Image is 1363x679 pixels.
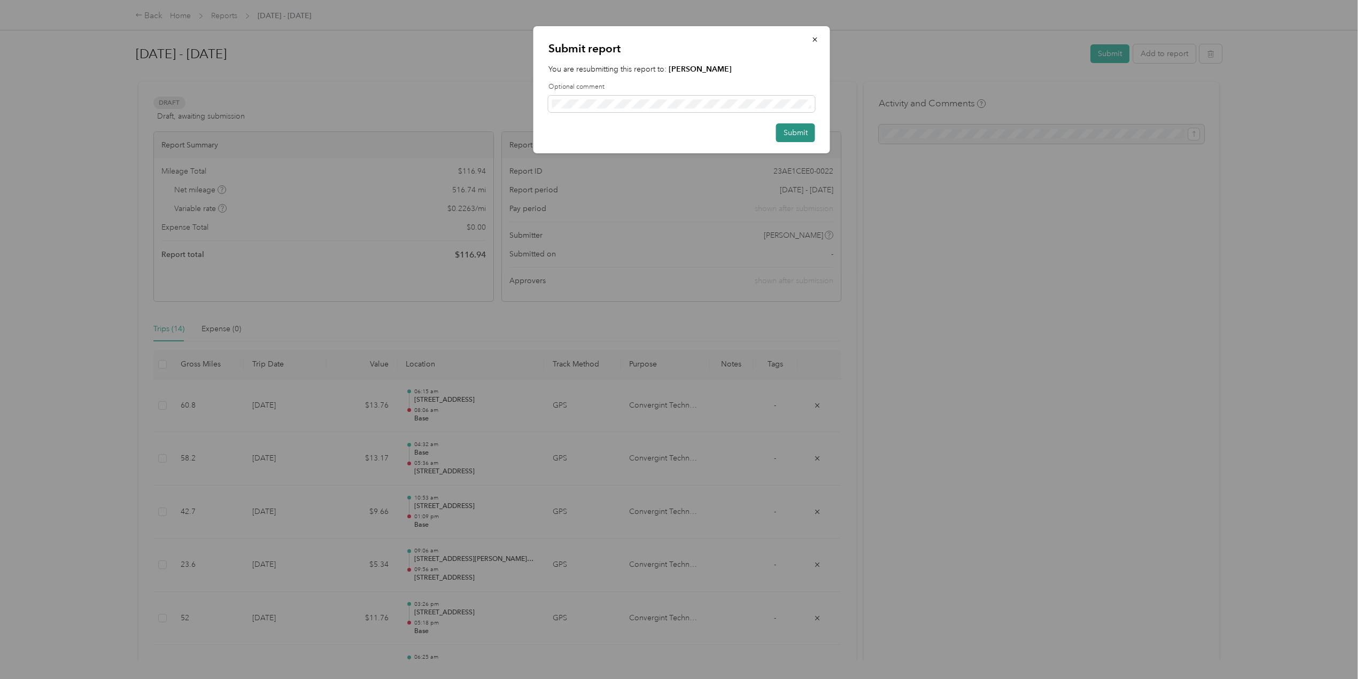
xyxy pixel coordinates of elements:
[776,123,815,142] button: Submit
[548,64,815,75] p: You are resubmitting this report to:
[548,82,815,92] label: Optional comment
[1303,619,1363,679] iframe: Everlance-gr Chat Button Frame
[669,65,732,74] strong: [PERSON_NAME]
[548,41,815,56] p: Submit report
